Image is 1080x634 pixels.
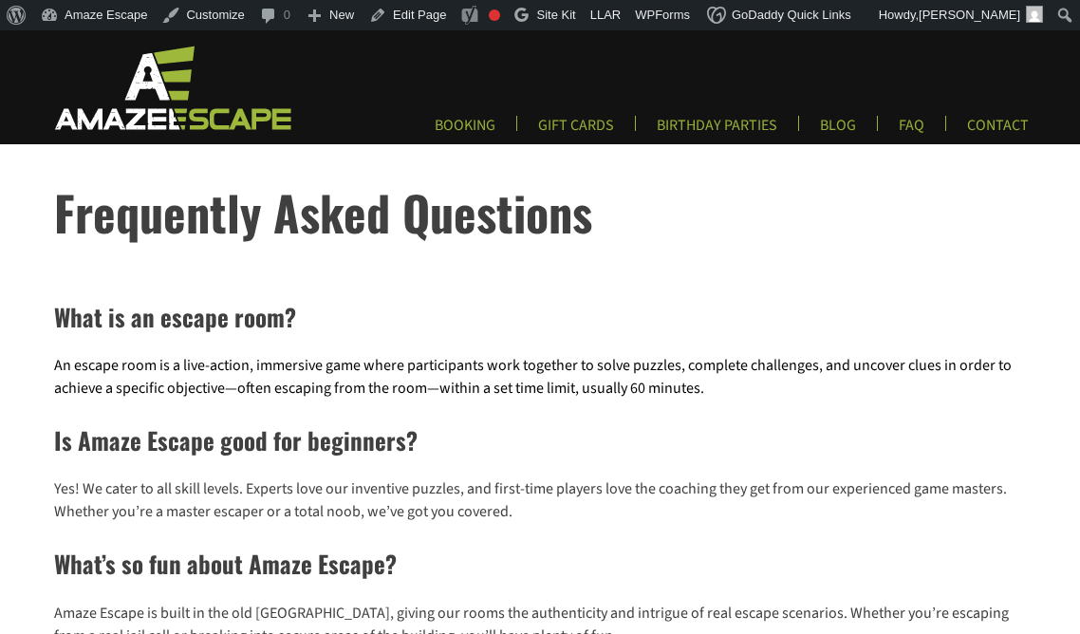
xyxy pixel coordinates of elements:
a: FAQ [884,116,940,147]
h2: Is Amaze Escape good for beginners? [54,422,1026,458]
h2: What’s so fun about Amaze Escape? [54,546,1026,582]
p: Yes! We cater to all skill levels. Experts love our inventive puzzles, and first-time players lov... [54,477,1026,523]
a: BOOKING [419,116,511,147]
img: Escape Room Game in Boston Area [30,44,311,131]
p: An escape room is a live-action, immersive game where participants work together to solve puzzles... [54,354,1026,400]
div: Focus keyphrase not set [489,9,500,21]
a: BIRTHDAY PARTIES [642,116,792,147]
h1: Frequently Asked Questions [54,177,1080,248]
a: BLOG [805,116,871,147]
h2: What is an escape room? [54,299,1026,335]
span: Site Kit [536,8,575,22]
a: CONTACT [952,116,1044,147]
span: [PERSON_NAME] [919,8,1020,22]
a: GIFT CARDS [523,116,629,147]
